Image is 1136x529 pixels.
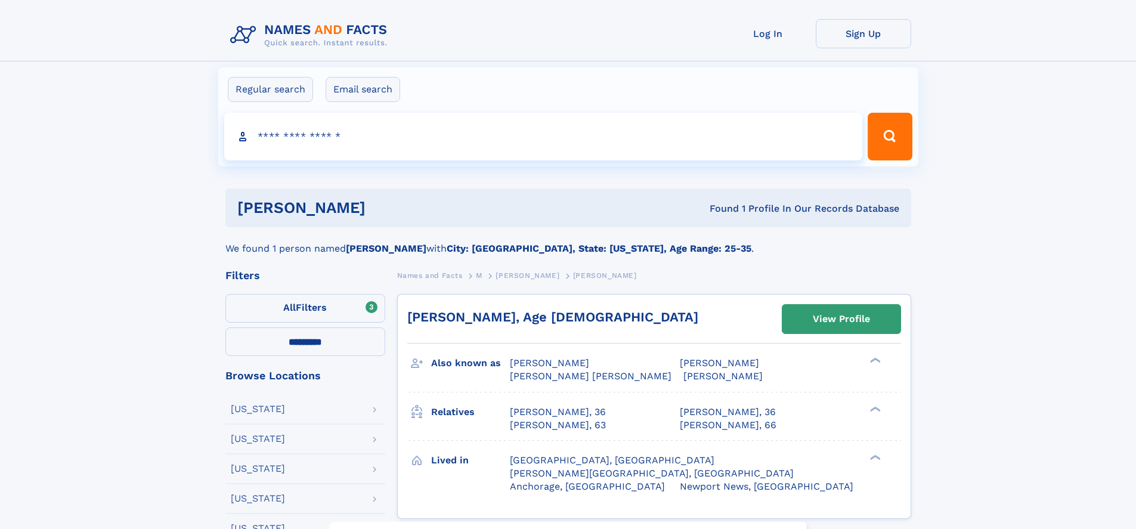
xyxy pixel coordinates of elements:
span: Newport News, [GEOGRAPHIC_DATA] [680,481,853,492]
span: [GEOGRAPHIC_DATA], [GEOGRAPHIC_DATA] [510,454,714,466]
a: View Profile [782,305,900,333]
span: [PERSON_NAME] [573,271,637,280]
span: [PERSON_NAME] [680,357,759,369]
input: search input [224,113,863,160]
a: [PERSON_NAME], Age [DEMOGRAPHIC_DATA] [407,310,698,324]
img: Logo Names and Facts [225,19,397,51]
button: Search Button [868,113,912,160]
div: [US_STATE] [231,434,285,444]
a: [PERSON_NAME], 63 [510,419,606,432]
span: [PERSON_NAME] [PERSON_NAME] [510,370,671,382]
h3: Lived in [431,450,510,471]
a: M [476,268,482,283]
div: ❯ [867,453,881,461]
h1: [PERSON_NAME] [237,200,538,215]
div: We found 1 person named with . [225,227,911,256]
span: All [283,302,296,313]
a: [PERSON_NAME], 66 [680,419,776,432]
div: Browse Locations [225,370,385,381]
a: Log In [720,19,816,48]
div: [US_STATE] [231,404,285,414]
div: [US_STATE] [231,494,285,503]
b: [PERSON_NAME] [346,243,426,254]
a: Names and Facts [397,268,463,283]
label: Regular search [228,77,313,102]
span: Anchorage, [GEOGRAPHIC_DATA] [510,481,665,492]
span: [PERSON_NAME] [496,271,559,280]
span: [PERSON_NAME] [510,357,589,369]
div: ❯ [867,357,881,364]
span: [PERSON_NAME] [683,370,763,382]
b: City: [GEOGRAPHIC_DATA], State: [US_STATE], Age Range: 25-35 [447,243,751,254]
div: Filters [225,270,385,281]
a: [PERSON_NAME] [496,268,559,283]
div: View Profile [813,305,870,333]
label: Email search [326,77,400,102]
h3: Also known as [431,353,510,373]
div: Found 1 Profile In Our Records Database [537,202,899,215]
label: Filters [225,294,385,323]
span: M [476,271,482,280]
span: [PERSON_NAME][GEOGRAPHIC_DATA], [GEOGRAPHIC_DATA] [510,468,794,479]
a: [PERSON_NAME], 36 [680,406,776,419]
a: Sign Up [816,19,911,48]
a: [PERSON_NAME], 36 [510,406,606,419]
div: ❯ [867,405,881,413]
h3: Relatives [431,402,510,422]
div: [US_STATE] [231,464,285,474]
